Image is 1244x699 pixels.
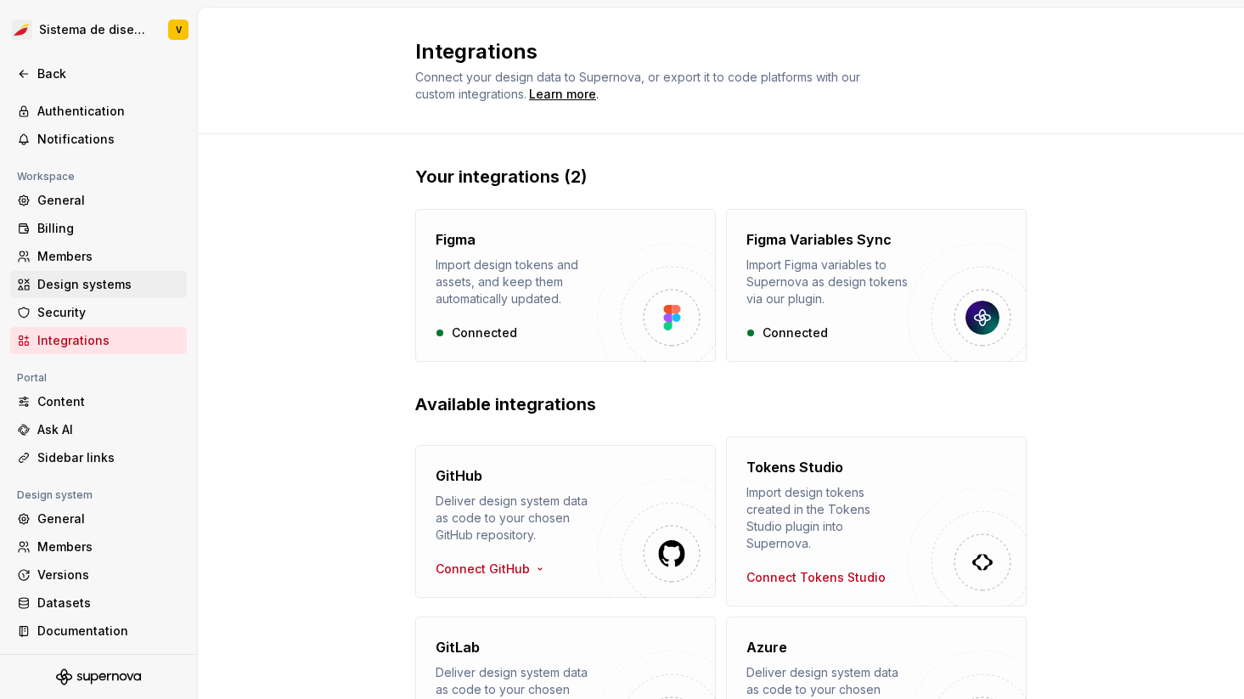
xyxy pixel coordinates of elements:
div: Design system [10,485,99,505]
a: Design systems [10,271,187,298]
h2: Integrations [415,38,1006,65]
div: Sidebar links [37,449,180,466]
div: Workspace [10,166,82,187]
div: General [37,192,180,209]
span: Connect your design data to Supernova, or export it to code platforms with our custom integrations. [415,70,864,101]
a: Authentication [10,98,187,125]
div: Content [37,393,180,410]
a: Documentation [10,617,187,645]
div: Design systems [37,276,180,293]
div: Members [37,248,180,265]
div: Integrations [37,332,180,349]
a: Sidebar links [10,444,187,471]
a: General [10,505,187,533]
div: Notifications [37,131,180,148]
h4: GitHub [436,465,482,486]
a: Notifications [10,126,187,153]
a: Versions [10,561,187,589]
a: Learn more [529,86,596,103]
div: Billing [37,220,180,237]
h4: Figma Variables Sync [746,229,892,250]
div: Back [37,65,180,82]
button: Connect Tokens Studio [746,569,886,586]
div: Ask AI [37,421,180,438]
div: Documentation [37,623,180,640]
a: Security [10,299,187,326]
div: Import Figma variables to Supernova as design tokens via our plugin. [746,256,908,307]
div: Members [37,538,180,555]
a: Back [10,60,187,87]
div: Versions [37,567,180,583]
div: Authentication [37,103,180,120]
a: Content [10,388,187,415]
div: Portal [10,368,53,388]
img: 55604660-494d-44a9-beb2-692398e9940a.png [12,20,32,40]
button: Connect GitHub [436,561,554,578]
h4: Tokens Studio [746,457,843,477]
div: V [176,23,182,37]
h4: Figma [436,229,476,250]
h4: Azure [746,637,787,657]
div: Security [37,304,180,321]
div: Datasets [37,595,180,612]
a: General [10,187,187,214]
h2: Available integrations [415,392,1027,416]
a: Billing [10,215,187,242]
div: Import design tokens created in the Tokens Studio plugin into Supernova. [746,484,908,552]
a: Members [10,243,187,270]
a: Datasets [10,589,187,617]
button: GitHubDeliver design system data as code to your chosen GitHub repository.Connect GitHub [415,437,716,606]
div: Deliver design system data as code to your chosen GitHub repository. [436,493,597,544]
h4: GitLab [436,637,480,657]
a: Members [10,533,187,561]
span: Connect GitHub [436,561,530,578]
div: General [37,510,180,527]
button: Tokens StudioImport design tokens created in the Tokens Studio plugin into Supernova.Connect Toke... [726,437,1027,606]
div: Sistema de diseño Iberia [39,21,148,38]
a: Integrations [10,327,187,354]
div: Import design tokens and assets, and keep them automatically updated. [436,256,597,307]
svg: Supernova Logo [56,668,141,685]
a: Ask AI [10,416,187,443]
h2: Your integrations (2) [415,165,1027,189]
button: FigmaImport design tokens and assets, and keep them automatically updated.Connected [415,209,716,362]
span: . [526,88,599,101]
button: Sistema de diseño IberiaV [3,11,194,48]
button: Figma Variables SyncImport Figma variables to Supernova as design tokens via our plugin.Connected [726,209,1027,362]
